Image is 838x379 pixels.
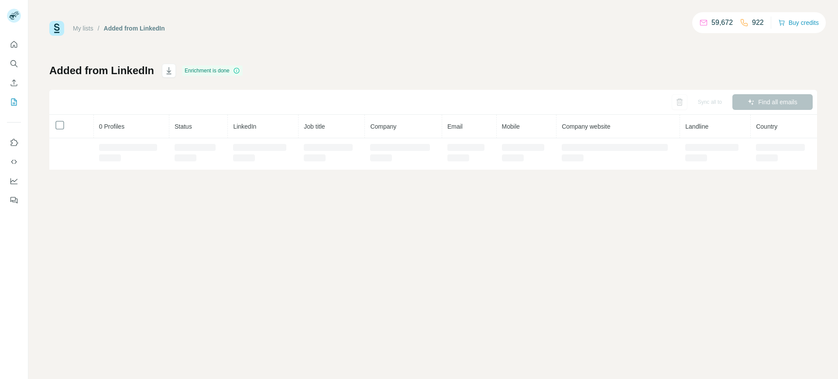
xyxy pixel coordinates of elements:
button: Feedback [7,192,21,208]
button: Dashboard [7,173,21,189]
button: Search [7,56,21,72]
button: Enrich CSV [7,75,21,91]
h1: Added from LinkedIn [49,64,154,78]
div: Added from LinkedIn [104,24,165,33]
span: Email [447,123,463,130]
span: 0 Profiles [99,123,124,130]
span: Status [175,123,192,130]
span: Job title [304,123,325,130]
span: Landline [685,123,708,130]
button: Use Surfe API [7,154,21,170]
button: Quick start [7,37,21,52]
div: Enrichment is done [182,65,243,76]
span: Mobile [502,123,520,130]
button: Buy credits [778,17,819,29]
button: Use Surfe on LinkedIn [7,135,21,150]
li: / [98,24,100,33]
p: 59,672 [711,17,733,28]
a: My lists [73,25,93,32]
span: Company website [562,123,610,130]
span: Country [756,123,777,130]
span: Company [370,123,396,130]
p: 922 [752,17,764,28]
img: Surfe Logo [49,21,64,36]
button: My lists [7,94,21,110]
span: LinkedIn [233,123,256,130]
